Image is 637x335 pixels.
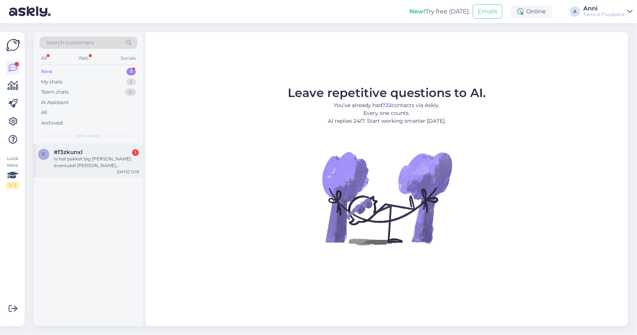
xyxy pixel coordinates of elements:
[77,53,90,63] div: Web
[409,7,470,16] div: Try free [DATE]:
[41,68,53,75] div: New
[320,131,454,265] img: No Chat active
[288,101,486,125] p: You’ve already had contacts via Askly. Every one counts. AI replies 24/7. Start working smarter [...
[127,68,136,75] div: 1
[41,119,63,127] div: Archived
[288,85,486,100] span: Leave repetitive questions to AI.
[583,6,624,12] div: Anni
[42,151,45,157] span: f
[46,39,94,47] span: Search customers
[570,6,580,17] div: A
[41,78,62,86] div: My chats
[54,156,139,169] div: Is het pakket big [PERSON_NAME] eventueel [PERSON_NAME] houdbaar [PERSON_NAME] 8 jaar?
[473,4,502,19] button: Emails
[119,53,137,63] div: Socials
[382,102,392,109] b: 722
[583,6,633,18] a: AnniTactical Foodpack
[409,8,425,15] b: New!
[511,5,552,18] div: Online
[583,12,624,18] div: Tactical Foodpack
[40,53,48,63] div: All
[6,182,19,189] div: 2 / 3
[41,109,47,116] div: All
[127,78,136,86] div: 1
[41,99,69,106] div: AI Assistant
[125,88,136,96] div: 0
[41,88,69,96] div: Team chats
[76,132,100,139] span: New chats
[6,155,19,189] div: Look Here
[54,149,82,156] span: #f3zkunxl
[132,149,139,156] div: 1
[6,38,20,52] img: Askly Logo
[117,169,139,175] div: [DATE] 12:18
